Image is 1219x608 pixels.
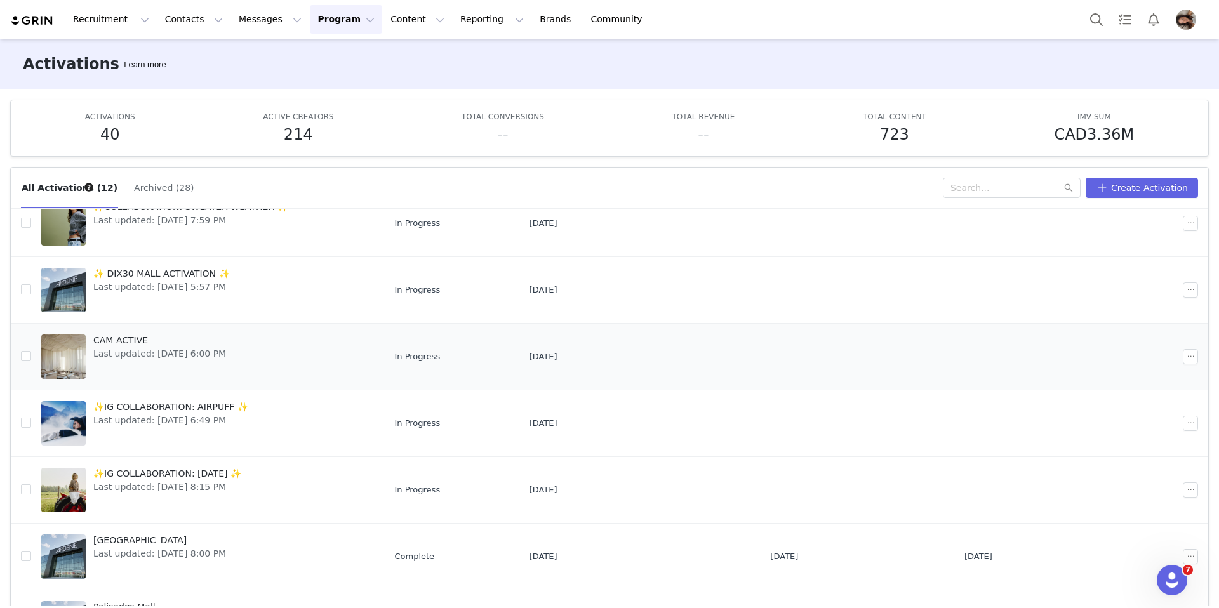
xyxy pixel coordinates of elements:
[394,484,440,496] span: In Progress
[41,465,374,515] a: ✨IG COLLABORATION: [DATE] ✨Last updated: [DATE] 8:15 PM
[93,281,230,294] span: Last updated: [DATE] 5:57 PM
[23,53,119,76] h3: Activations
[93,547,226,560] span: Last updated: [DATE] 8:00 PM
[65,5,157,34] button: Recruitment
[41,198,374,249] a: ✨COLLABORATION: SWEATER WEATHER ✨Last updated: [DATE] 7:59 PM
[85,112,135,121] span: ACTIVATIONS
[770,550,798,563] span: [DATE]
[93,480,241,494] span: Last updated: [DATE] 8:15 PM
[698,123,709,146] h5: --
[93,214,288,227] span: Last updated: [DATE] 7:59 PM
[93,467,241,480] span: ✨IG COLLABORATION: [DATE] ✨
[310,5,382,34] button: Program
[93,414,248,427] span: Last updated: [DATE] 6:49 PM
[863,112,926,121] span: TOTAL CONTENT
[1176,10,1196,30] img: f1dc9b36-1c92-41ef-bfde-c39ff1d302d6.png
[964,550,992,563] span: [DATE]
[100,123,120,146] h5: 40
[672,112,735,121] span: TOTAL REVENUE
[41,265,374,315] a: ✨ DIX30 MALL ACTIVATION ✨Last updated: [DATE] 5:57 PM
[383,5,452,34] button: Content
[497,123,508,146] h5: --
[1064,183,1073,192] i: icon: search
[943,178,1081,198] input: Search...
[93,534,226,547] span: [GEOGRAPHIC_DATA]
[530,284,557,296] span: [DATE]
[263,112,333,121] span: ACTIVE CREATORS
[1140,5,1168,34] button: Notifications
[462,112,544,121] span: TOTAL CONVERSIONS
[1082,5,1110,34] button: Search
[530,550,557,563] span: [DATE]
[157,5,230,34] button: Contacts
[41,531,374,582] a: [GEOGRAPHIC_DATA]Last updated: [DATE] 8:00 PM
[93,400,248,414] span: ✨IG COLLABORATION: AIRPUFF ✨
[394,550,434,563] span: Complete
[93,267,230,281] span: ✨ DIX30 MALL ACTIVATION ✨
[583,5,656,34] a: Community
[394,284,440,296] span: In Progress
[1077,112,1111,121] span: IMV SUM
[93,334,226,347] span: CAM ACTIVE
[21,178,118,198] button: All Activations (12)
[394,417,440,430] span: In Progress
[10,15,55,27] img: grin logo
[394,350,440,363] span: In Progress
[394,217,440,230] span: In Progress
[530,217,557,230] span: [DATE]
[121,58,168,71] div: Tooltip anchor
[41,398,374,449] a: ✨IG COLLABORATION: AIRPUFF ✨Last updated: [DATE] 6:49 PM
[133,178,194,198] button: Archived (28)
[1111,5,1139,34] a: Tasks
[1054,123,1134,146] h5: CAD3.36M
[83,182,95,193] div: Tooltip anchor
[530,350,557,363] span: [DATE]
[530,484,557,496] span: [DATE]
[530,417,557,430] span: [DATE]
[1157,565,1187,595] iframe: Intercom live chat
[41,331,374,382] a: CAM ACTIVELast updated: [DATE] 6:00 PM
[284,123,313,146] h5: 214
[231,5,309,34] button: Messages
[880,123,909,146] h5: 723
[1168,10,1209,30] button: Profile
[453,5,531,34] button: Reporting
[1183,565,1193,575] span: 7
[532,5,582,34] a: Brands
[93,347,226,360] span: Last updated: [DATE] 6:00 PM
[1086,178,1198,198] button: Create Activation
